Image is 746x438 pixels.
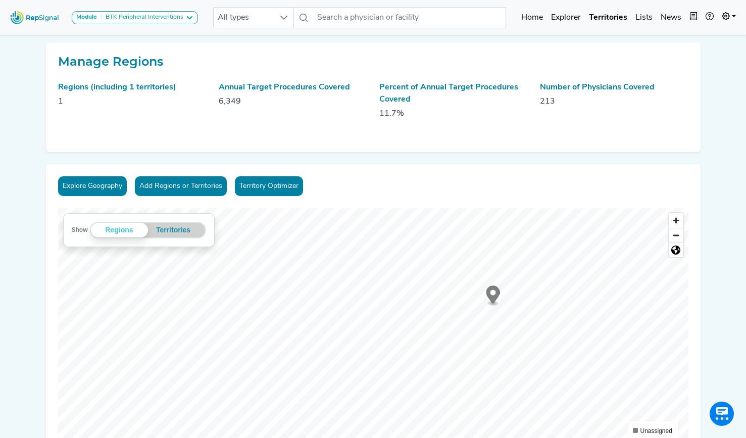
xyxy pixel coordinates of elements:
[669,213,683,228] button: Zoom in
[214,8,274,28] span: All types
[58,55,688,69] h2: Manage Regions
[379,108,528,120] p: 11.7%
[540,95,688,108] p: 213
[313,7,506,28] input: Search a physician or facility
[58,176,127,196] button: Explore Geography
[631,8,657,28] a: Lists
[72,11,198,24] button: ModuleBTK Peripheral Interventions
[76,14,97,20] strong: Module
[235,176,303,196] a: Territory Optimizer
[72,225,88,235] label: Show
[58,81,207,93] div: Regions (including 1 territories)
[135,176,227,196] button: Add Regions or Territories
[58,95,207,108] p: 1
[148,223,199,237] button: Territories
[640,427,672,434] span: Unassigned
[669,243,683,257] span: Reset zoom
[669,242,683,257] button: Reset bearing to north
[486,285,500,307] div: Map marker
[219,81,367,93] div: Annual Target Procedures Covered
[91,223,148,237] div: Regions
[669,228,683,242] button: Zoom out
[657,8,685,28] a: News
[379,81,528,106] div: Percent of Annual Target Procedures Covered
[685,8,702,28] button: Intel Book
[585,8,631,28] a: Territories
[517,8,547,28] a: Home
[540,81,688,93] div: Number of Physicians Covered
[219,95,367,108] p: 6,349
[547,8,585,28] a: Explorer
[102,14,183,22] div: BTK Peripheral Interventions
